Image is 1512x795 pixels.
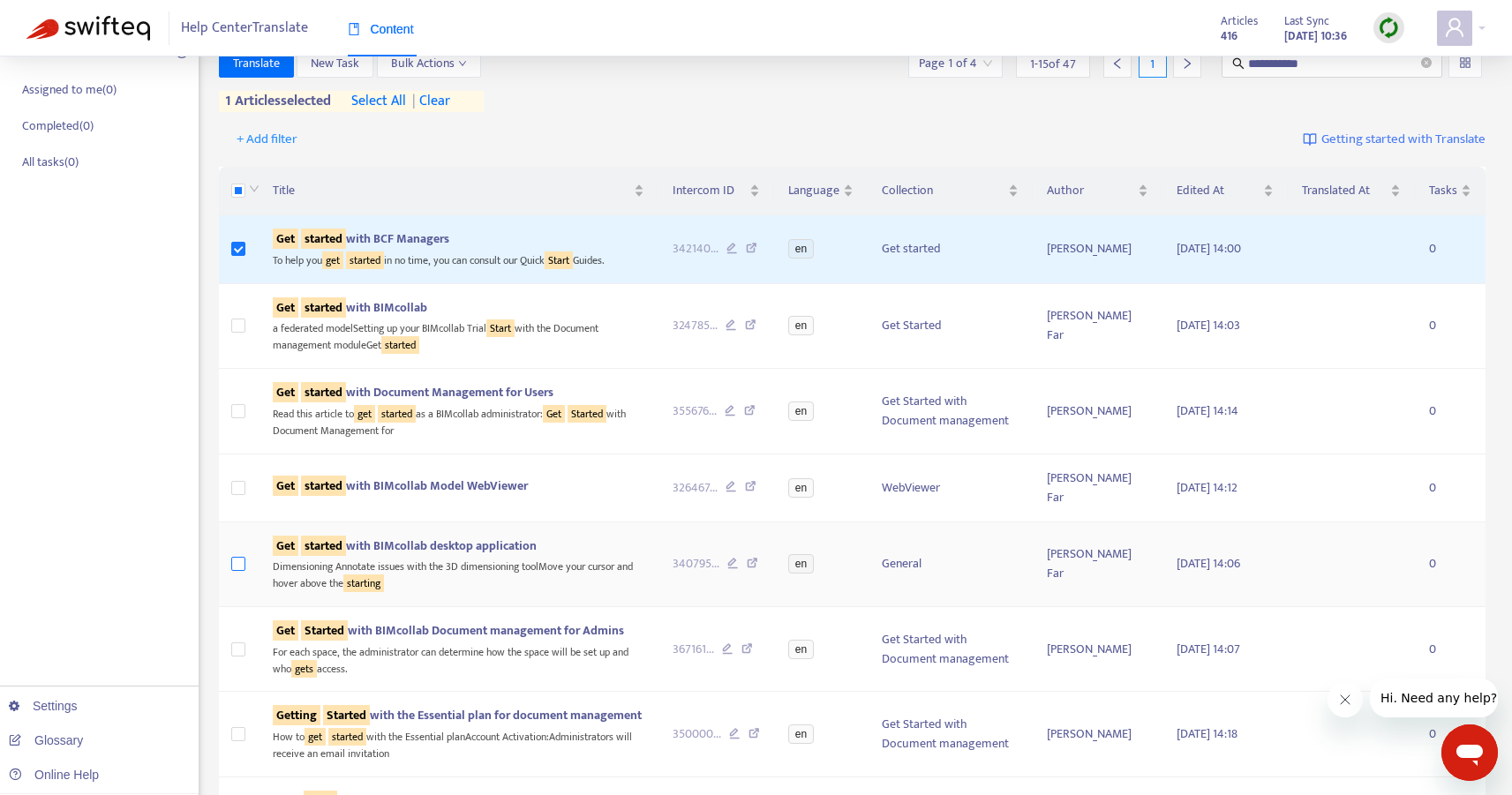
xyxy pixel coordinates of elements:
sqkw: Get [273,536,298,556]
span: 340795 ... [673,554,719,574]
span: Translated At [1302,181,1387,200]
sqkw: started [301,536,346,556]
div: To help you in no time, you can consult our Quick Guides. [273,249,644,269]
div: For each space, the administrator can determine how the space will be set up and who access. [273,641,644,677]
sqkw: gets [291,660,317,678]
p: Tasks [18,41,51,63]
iframe: Button to launch messaging window [1441,724,1498,781]
span: 342140 ... [673,239,718,259]
span: [DATE] 14:00 [1177,238,1241,259]
span: user [1444,17,1465,38]
span: [DATE] 14:03 [1177,315,1240,335]
span: with BIMcollab Model WebViewer [273,476,528,496]
span: en [788,316,814,335]
span: en [788,640,814,659]
td: Get Started with Document management [868,369,1034,454]
span: [DATE] 14:18 [1177,724,1237,744]
td: 0 [1415,284,1486,369]
td: WebViewer [868,454,1034,522]
img: Swifteq [26,16,150,41]
img: sync.dc5367851b00ba804db3.png [1378,17,1400,39]
span: Title [273,181,630,200]
span: left [1111,57,1124,70]
sqkw: Started [323,705,370,725]
td: Get started [868,215,1034,284]
td: Get Started with Document management [868,692,1034,776]
span: [DATE] 14:07 [1177,639,1240,659]
span: 324785 ... [673,316,718,335]
th: Tasks [1415,167,1486,215]
sqkw: started [328,728,366,746]
span: [DATE] 14:14 [1177,401,1238,421]
span: select all [351,91,406,112]
td: General [868,522,1034,607]
div: 1 [1139,49,1167,78]
span: Tasks [1429,181,1457,200]
td: [PERSON_NAME] [1033,692,1162,776]
span: Help Center Translate [181,11,308,45]
a: Getting started with Translate [1303,125,1486,154]
sqkw: Get [273,476,298,496]
button: Translate [219,49,294,78]
p: All tasks ( 0 ) [22,153,79,171]
span: en [788,401,814,421]
th: Edited At [1162,167,1287,215]
div: Read this article to as a BIMcollab administrator: with Document Management for [273,402,644,439]
span: New Task [311,54,359,73]
span: Language [788,181,839,200]
a: Online Help [9,768,99,782]
span: book [348,23,360,35]
sqkw: started [346,251,384,269]
sqkw: Get [273,297,298,318]
th: Collection [868,167,1034,215]
span: 1 - 15 of 47 [1030,55,1076,73]
td: Get Started with Document management [868,607,1034,692]
sqkw: get [305,728,326,746]
td: [PERSON_NAME] Far [1033,284,1162,369]
span: Collection [882,181,1005,200]
span: close-circle [1421,56,1432,72]
td: [PERSON_NAME] Far [1033,454,1162,522]
span: right [1181,57,1193,70]
span: en [788,724,814,744]
span: with BIMcollab [273,297,427,318]
sqkw: Started [301,620,348,641]
p: Assigned to me ( 0 ) [22,80,117,99]
sqkw: started [381,336,419,354]
th: Intercom ID [658,167,774,215]
sqkw: started [301,297,346,318]
span: with BIMcollab desktop application [273,536,537,556]
th: Author [1033,167,1162,215]
td: [PERSON_NAME] Far [1033,522,1162,607]
td: 0 [1415,522,1486,607]
span: [DATE] 14:06 [1177,553,1240,574]
span: down [249,184,260,194]
button: + Add filter [223,125,311,154]
strong: 416 [1221,26,1237,46]
td: Get Started [868,284,1034,369]
span: [DATE] 14:12 [1177,477,1237,498]
a: Settings [9,699,78,713]
sqkw: get [354,405,375,423]
sqkw: get [322,251,343,269]
sqkw: Get [273,229,298,249]
iframe: Close message [1328,682,1363,717]
span: + Add filter [237,129,297,150]
sqkw: Get [543,405,565,423]
div: How to with the Essential planAccount Activation:Administrators will receive an email invitation [273,725,644,761]
span: Author [1047,181,1134,200]
button: New Task [297,49,373,78]
sqkw: started [301,382,346,402]
span: | [412,89,416,113]
span: en [788,239,814,259]
sqkw: starting [343,574,384,592]
span: en [788,478,814,498]
span: 350000 ... [673,724,721,744]
span: 367161 ... [673,640,714,659]
th: Language [774,167,868,215]
sqkw: Get [273,620,298,641]
span: 326467 ... [673,478,718,498]
span: Getting started with Translate [1321,130,1486,150]
span: with BIMcollab Document management for Admins [273,620,624,641]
